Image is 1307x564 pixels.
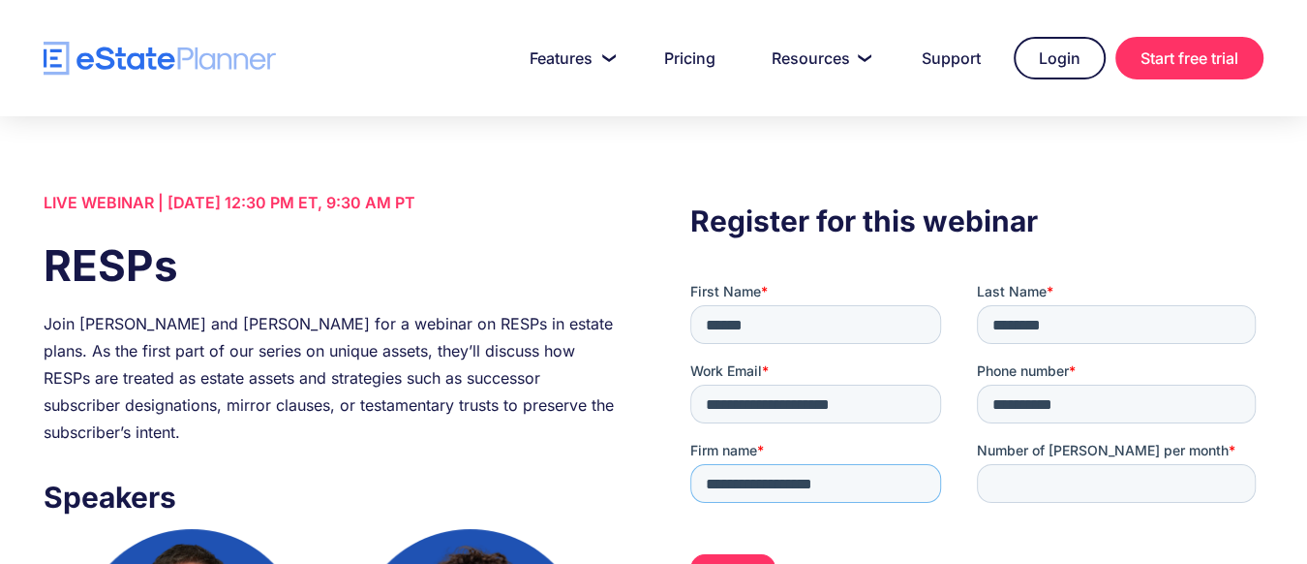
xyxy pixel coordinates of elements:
[1014,37,1106,79] a: Login
[44,310,617,446] div: Join [PERSON_NAME] and [PERSON_NAME] for a webinar on RESPs in estate plans. As the first part of...
[44,189,617,216] div: LIVE WEBINAR | [DATE] 12:30 PM ET, 9:30 AM PT
[44,42,276,76] a: home
[690,199,1263,243] h3: Register for this webinar
[44,235,617,296] h1: RESPs
[44,475,617,519] h3: Speakers
[1115,37,1263,79] a: Start free trial
[898,39,1004,78] a: Support
[748,39,889,78] a: Resources
[641,39,739,78] a: Pricing
[506,39,631,78] a: Features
